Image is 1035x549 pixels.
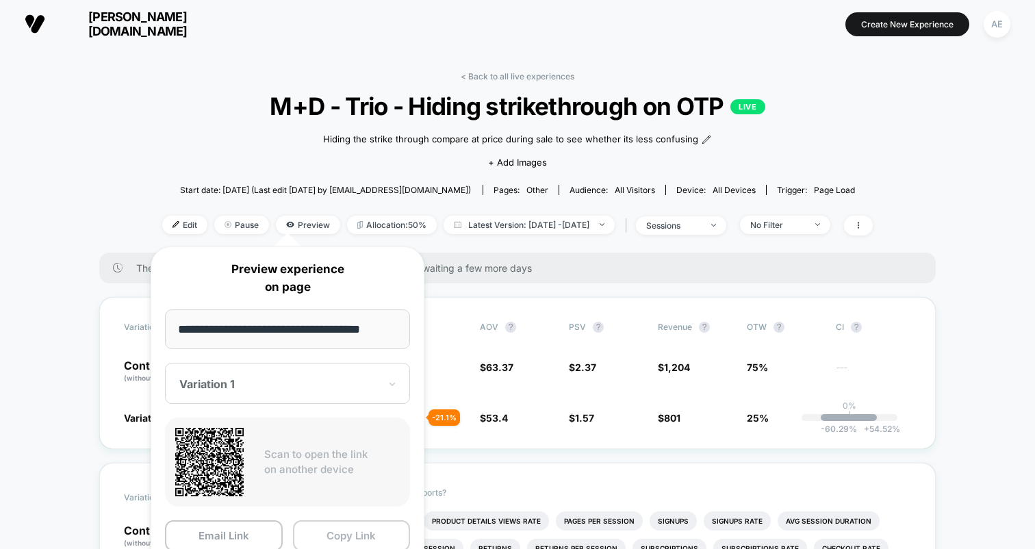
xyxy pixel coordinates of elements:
[480,412,508,424] span: $
[264,447,400,478] p: Scan to open the link on another device
[486,412,508,424] span: 53.4
[556,511,643,531] li: Pages Per Session
[25,14,45,34] img: Visually logo
[124,412,172,424] span: Variation 1
[124,374,186,382] span: (without changes)
[750,220,805,230] div: No Filter
[424,511,549,531] li: Product Details Views Rate
[713,185,756,195] span: all devices
[162,216,207,234] span: Edit
[664,361,690,373] span: 1,204
[980,10,1014,38] button: AE
[777,185,855,195] div: Trigger:
[843,400,856,411] p: 0%
[357,221,363,229] img: rebalance
[821,424,857,434] span: -60.29 %
[622,216,636,235] span: |
[747,412,769,424] span: 25%
[836,322,911,333] span: CI
[198,92,837,120] span: M+D - Trio - Hiding strikethrough on OTP
[646,220,701,231] div: sessions
[600,223,604,226] img: end
[658,361,690,373] span: $
[214,216,269,234] span: Pause
[347,216,437,234] span: Allocation: 50%
[124,487,199,508] span: Variation
[774,322,784,333] button: ?
[984,11,1010,38] div: AE
[454,221,461,228] img: calendar
[747,322,822,333] span: OTW
[444,216,615,234] span: Latest Version: [DATE] - [DATE]
[480,361,513,373] span: $
[488,157,547,168] span: + Add Images
[778,511,880,531] li: Avg Session Duration
[569,412,594,424] span: $
[851,322,862,333] button: ?
[480,322,498,332] span: AOV
[864,424,869,434] span: +
[665,185,766,195] span: Device:
[658,322,692,332] span: Revenue
[180,185,471,195] span: Start date: [DATE] (Last edit [DATE] by [EMAIL_ADDRESS][DOMAIN_NAME])
[124,539,186,547] span: (without changes)
[526,185,548,195] span: other
[730,99,765,114] p: LIVE
[699,322,710,333] button: ?
[848,411,851,421] p: |
[324,487,912,498] p: Would like to see more reports?
[136,262,908,274] span: There are still no statistically significant results. We recommend waiting a few more days
[615,185,655,195] span: All Visitors
[664,412,680,424] span: 801
[505,322,516,333] button: ?
[429,409,460,426] div: - 21.1 %
[815,223,820,226] img: end
[575,412,594,424] span: 1.57
[570,185,655,195] div: Audience:
[55,10,220,38] span: [PERSON_NAME][DOMAIN_NAME]
[650,511,697,531] li: Signups
[857,424,900,434] span: 54.52 %
[569,361,596,373] span: $
[165,261,410,296] p: Preview experience on page
[845,12,969,36] button: Create New Experience
[323,133,698,146] span: Hiding the strike through compare at price during sale to see whether its less confusing
[486,361,513,373] span: 63.37
[494,185,548,195] div: Pages:
[747,361,768,373] span: 75%
[21,9,224,39] button: [PERSON_NAME][DOMAIN_NAME]
[814,185,855,195] span: Page Load
[575,361,596,373] span: 2.37
[704,511,771,531] li: Signups Rate
[593,322,604,333] button: ?
[124,322,199,333] span: Variation
[172,221,179,228] img: edit
[569,322,586,332] span: PSV
[276,216,340,234] span: Preview
[836,363,911,383] span: ---
[461,71,574,81] a: < Back to all live experiences
[124,525,210,548] p: Control
[711,224,716,227] img: end
[658,412,680,424] span: $
[124,360,199,383] p: Control
[225,221,231,228] img: end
